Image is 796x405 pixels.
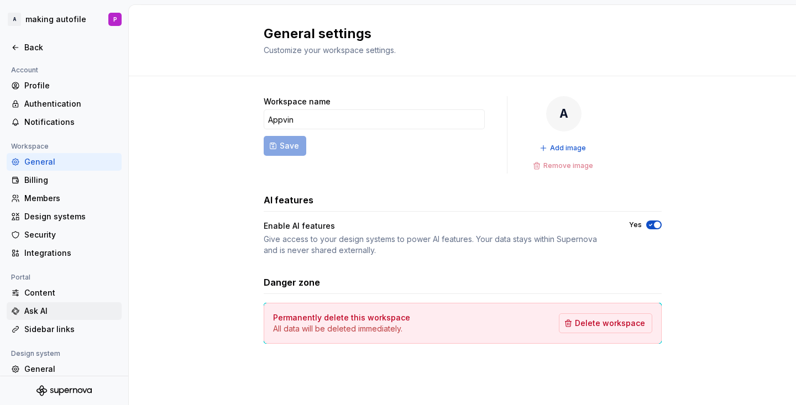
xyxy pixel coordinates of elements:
[550,144,586,152] span: Add image
[273,323,410,334] p: All data will be deleted immediately.
[7,153,122,171] a: General
[264,220,335,232] div: Enable AI features
[559,313,652,333] button: Delete workspace
[24,193,117,204] div: Members
[7,226,122,244] a: Security
[7,140,53,153] div: Workspace
[24,80,117,91] div: Profile
[7,77,122,94] a: Profile
[25,14,86,25] div: making autofile
[7,190,122,207] a: Members
[7,113,122,131] a: Notifications
[24,248,117,259] div: Integrations
[7,39,122,56] a: Back
[629,220,642,229] label: Yes
[7,284,122,302] a: Content
[7,360,122,378] a: General
[7,64,43,77] div: Account
[24,156,117,167] div: General
[24,306,117,317] div: Ask AI
[264,25,648,43] h2: General settings
[264,276,320,289] h3: Danger zone
[7,171,122,189] a: Billing
[36,385,92,396] svg: Supernova Logo
[7,244,122,262] a: Integrations
[113,15,117,24] div: P
[24,117,117,128] div: Notifications
[7,208,122,225] a: Design systems
[7,271,35,284] div: Portal
[7,347,65,360] div: Design system
[24,287,117,298] div: Content
[24,175,117,186] div: Billing
[264,45,396,55] span: Customize your workspace settings.
[264,234,609,256] div: Give access to your design systems to power AI features. Your data stays within Supernova and is ...
[273,312,410,323] h4: Permanently delete this workspace
[24,229,117,240] div: Security
[24,98,117,109] div: Authentication
[7,320,122,338] a: Sidebar links
[575,318,645,329] span: Delete workspace
[24,42,117,53] div: Back
[24,364,117,375] div: General
[2,7,126,31] button: Amaking autofileP
[8,13,21,26] div: A
[24,324,117,335] div: Sidebar links
[7,302,122,320] a: Ask AI
[536,140,591,156] button: Add image
[264,193,313,207] h3: AI features
[24,211,117,222] div: Design systems
[546,96,582,132] div: A
[7,95,122,113] a: Authentication
[264,96,331,107] label: Workspace name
